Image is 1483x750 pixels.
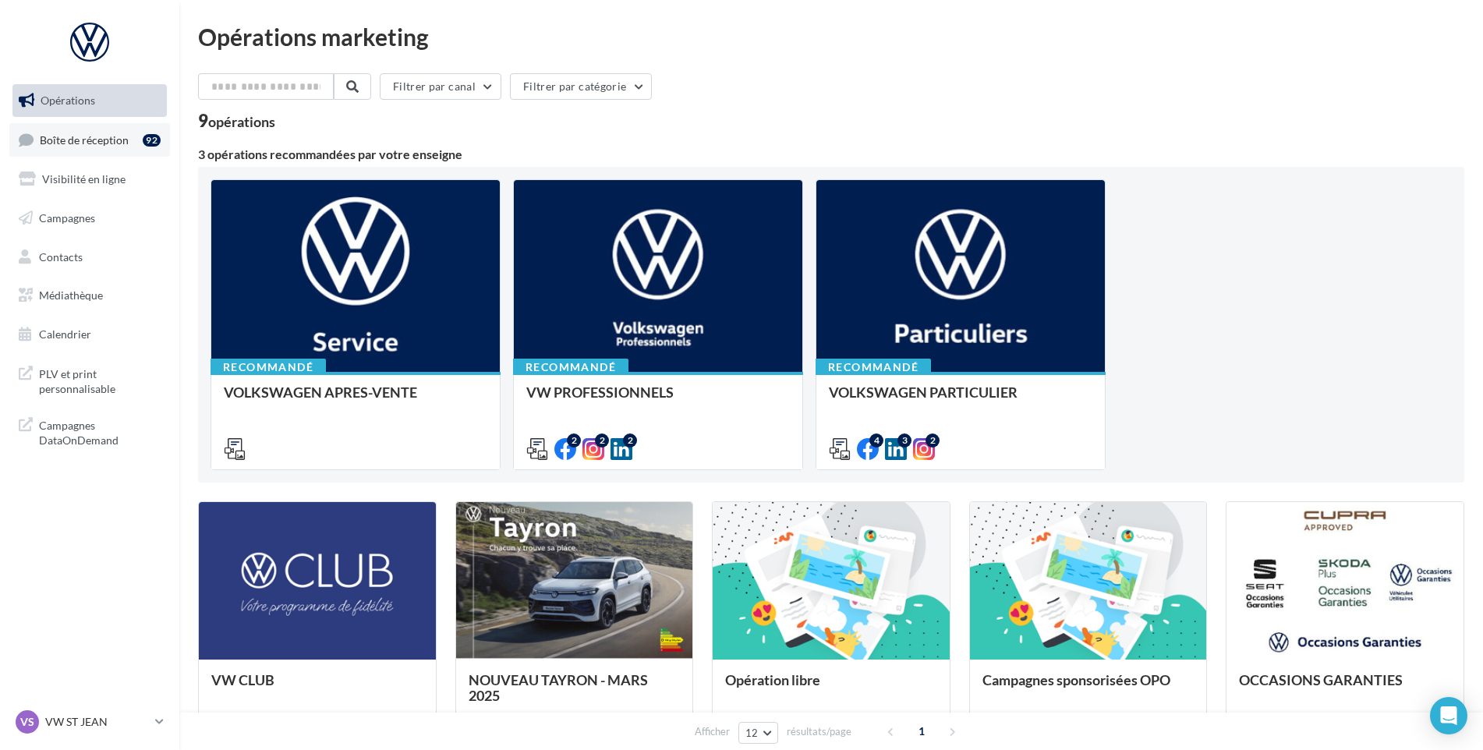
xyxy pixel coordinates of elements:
div: Recommandé [211,359,326,376]
span: Campagnes DataOnDemand [39,415,161,448]
a: Visibilité en ligne [9,163,170,196]
span: 12 [745,727,759,739]
div: 3 opérations recommandées par votre enseigne [198,148,1464,161]
div: 9 [198,112,275,129]
span: VS [20,714,34,730]
div: opérations [208,115,275,129]
span: VW CLUB [211,671,274,688]
div: 2 [567,433,581,448]
div: 2 [623,433,637,448]
div: Open Intercom Messenger [1430,697,1467,734]
span: Médiathèque [39,288,103,302]
div: 2 [926,433,940,448]
a: Contacts [9,241,170,274]
button: Filtrer par canal [380,73,501,100]
span: PLV et print personnalisable [39,363,161,397]
span: Visibilité en ligne [42,172,126,186]
a: Campagnes DataOnDemand [9,409,170,455]
div: 2 [595,433,609,448]
span: Opération libre [725,671,820,688]
span: OCCASIONS GARANTIES [1239,671,1403,688]
span: VW PROFESSIONNELS [526,384,674,401]
a: Médiathèque [9,279,170,312]
a: Opérations [9,84,170,117]
span: VOLKSWAGEN APRES-VENTE [224,384,417,401]
span: résultats/page [787,724,851,739]
span: Campagnes [39,211,95,225]
div: 92 [143,134,161,147]
p: VW ST JEAN [45,714,149,730]
span: Afficher [695,724,730,739]
div: 4 [869,433,883,448]
span: Opérations [41,94,95,107]
a: Boîte de réception92 [9,123,170,157]
span: Boîte de réception [40,133,129,146]
div: 3 [897,433,911,448]
span: VOLKSWAGEN PARTICULIER [829,384,1018,401]
span: 1 [909,719,934,744]
div: Recommandé [513,359,628,376]
a: PLV et print personnalisable [9,357,170,403]
a: Calendrier [9,318,170,351]
button: 12 [738,722,778,744]
div: Recommandé [816,359,931,376]
span: Campagnes sponsorisées OPO [982,671,1170,688]
div: Opérations marketing [198,25,1464,48]
span: Contacts [39,249,83,263]
span: Calendrier [39,327,91,341]
span: NOUVEAU TAYRON - MARS 2025 [469,671,648,704]
a: VS VW ST JEAN [12,707,167,737]
a: Campagnes [9,202,170,235]
button: Filtrer par catégorie [510,73,652,100]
